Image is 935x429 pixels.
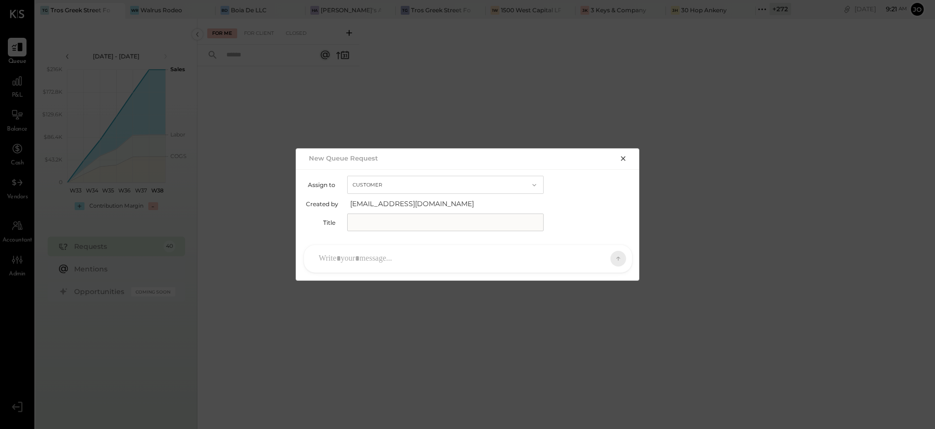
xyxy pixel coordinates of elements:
button: Customer [347,176,544,194]
h2: New Queue Request [309,154,378,162]
label: Assign to [306,181,335,188]
label: Created by [306,200,338,208]
span: [EMAIL_ADDRESS][DOMAIN_NAME] [350,199,547,209]
label: Title [306,219,335,226]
